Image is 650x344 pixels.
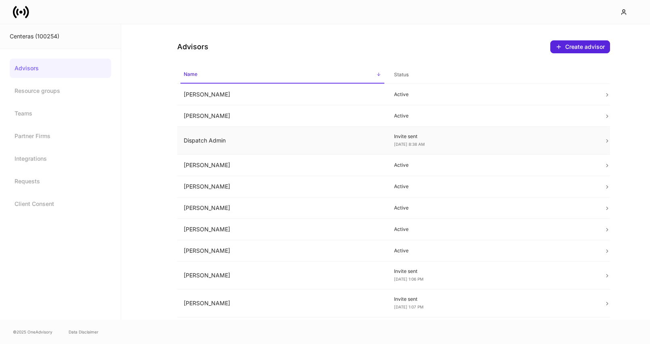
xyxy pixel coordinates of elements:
a: Teams [10,104,111,123]
p: Active [394,205,591,211]
td: [PERSON_NAME] [177,289,388,317]
span: Name [180,66,384,84]
p: Active [394,183,591,190]
p: Active [394,226,591,233]
td: [PERSON_NAME] [177,155,388,176]
a: Resource groups [10,81,111,101]
a: Integrations [10,149,111,168]
h4: Advisors [177,42,208,52]
td: [PERSON_NAME] [177,262,388,289]
p: Active [394,113,591,119]
div: Create advisor [556,44,605,50]
span: [DATE] 1:06 PM [394,277,424,281]
td: [PERSON_NAME] [177,105,388,127]
p: Active [394,91,591,98]
td: [PERSON_NAME] [177,240,388,262]
a: Client Consent [10,194,111,214]
span: Status [391,67,595,83]
p: Invite sent [394,133,591,140]
p: Active [394,248,591,254]
span: [DATE] 1:07 PM [394,304,424,309]
h6: Name [184,70,197,78]
span: © 2025 OneAdvisory [13,329,52,335]
a: Partner Firms [10,126,111,146]
p: Invite sent [394,296,591,302]
td: [PERSON_NAME] [177,197,388,219]
td: Dispatch Admin [177,127,388,155]
span: [DATE] 8:38 AM [394,142,425,147]
td: [PERSON_NAME] [177,219,388,240]
a: Advisors [10,59,111,78]
h6: Status [394,71,409,78]
td: [PERSON_NAME] [177,84,388,105]
p: Invite sent [394,268,591,275]
p: Active [394,162,591,168]
a: Requests [10,172,111,191]
a: Data Disclaimer [69,329,99,335]
div: Centeras (100254) [10,32,111,40]
td: [PERSON_NAME] [177,176,388,197]
button: Create advisor [550,40,610,53]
